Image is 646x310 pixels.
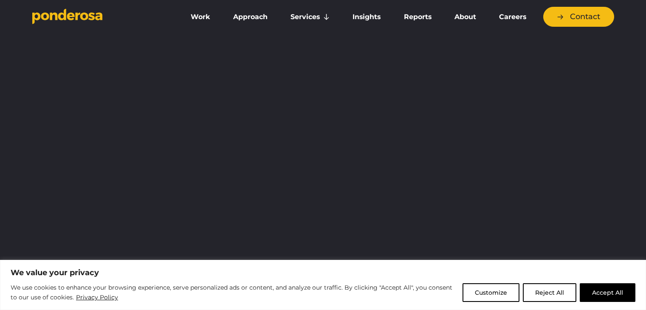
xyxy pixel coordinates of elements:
[32,8,168,25] a: Go to homepage
[489,8,536,26] a: Careers
[523,283,576,302] button: Reject All
[181,8,220,26] a: Work
[11,268,635,278] p: We value your privacy
[463,283,519,302] button: Customize
[343,8,390,26] a: Insights
[580,283,635,302] button: Accept All
[281,8,339,26] a: Services
[223,8,277,26] a: Approach
[445,8,486,26] a: About
[543,7,614,27] a: Contact
[76,292,118,302] a: Privacy Policy
[394,8,441,26] a: Reports
[11,283,456,303] p: We use cookies to enhance your browsing experience, serve personalized ads or content, and analyz...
